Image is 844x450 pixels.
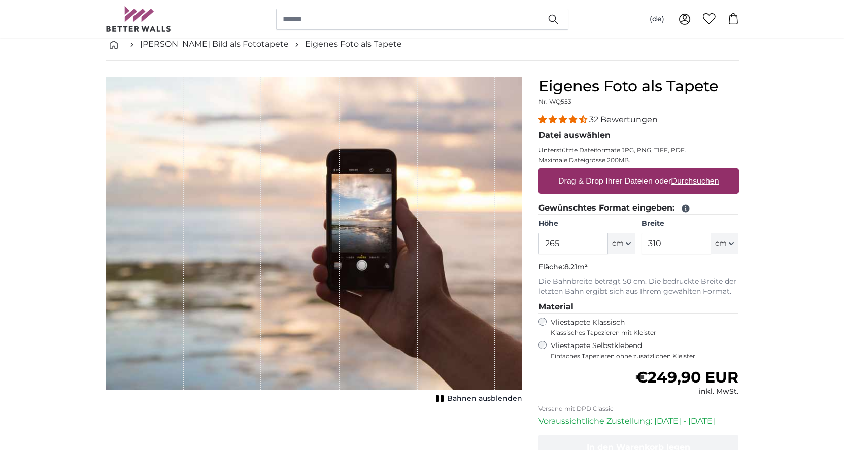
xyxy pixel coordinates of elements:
[612,238,624,249] span: cm
[538,115,589,124] span: 4.31 stars
[589,115,658,124] span: 32 Bewertungen
[538,262,739,272] p: Fläche:
[635,387,738,397] div: inkl. MwSt.
[642,219,738,229] label: Breite
[538,129,739,142] legend: Datei auswählen
[106,6,172,32] img: Betterwalls
[538,202,739,215] legend: Gewünschtes Format eingeben:
[551,318,730,337] label: Vliestapete Klassisch
[538,301,739,314] legend: Material
[538,415,739,427] p: Voraussichtliche Zustellung: [DATE] - [DATE]
[608,233,635,254] button: cm
[538,77,739,95] h1: Eigenes Foto als Tapete
[538,219,635,229] label: Höhe
[305,38,402,50] a: Eigenes Foto als Tapete
[564,262,588,271] span: 8.21m²
[106,77,522,406] div: 1 of 1
[715,238,727,249] span: cm
[551,329,730,337] span: Klassisches Tapezieren mit Kleister
[671,177,719,185] u: Durchsuchen
[551,341,739,360] label: Vliestapete Selbstklebend
[106,28,739,61] nav: breadcrumbs
[538,156,739,164] p: Maximale Dateigrösse 200MB.
[554,171,723,191] label: Drag & Drop Ihrer Dateien oder
[447,394,522,404] span: Bahnen ausblenden
[538,405,739,413] p: Versand mit DPD Classic
[642,10,672,28] button: (de)
[551,352,739,360] span: Einfaches Tapezieren ohne zusätzlichen Kleister
[635,368,738,387] span: €249,90 EUR
[433,392,522,406] button: Bahnen ausblenden
[538,146,739,154] p: Unterstützte Dateiformate JPG, PNG, TIFF, PDF.
[538,276,739,297] p: Die Bahnbreite beträgt 50 cm. Die bedruckte Breite der letzten Bahn ergibt sich aus Ihrem gewählt...
[140,38,289,50] a: [PERSON_NAME] Bild als Fototapete
[538,98,571,106] span: Nr. WQ553
[711,233,738,254] button: cm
